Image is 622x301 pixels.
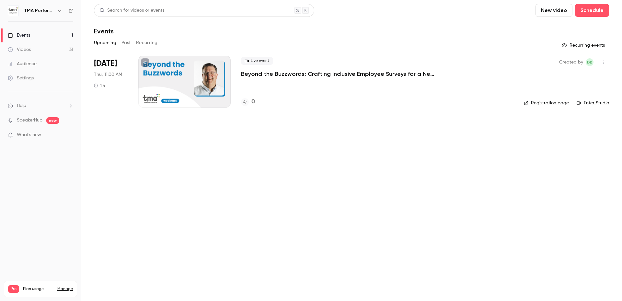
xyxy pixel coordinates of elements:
[8,32,30,39] div: Events
[57,286,73,292] a: Manage
[251,98,255,106] h4: 0
[94,56,128,108] div: Sep 4 Thu, 11:00 AM (America/Denver)
[94,58,117,69] span: [DATE]
[136,38,158,48] button: Recurring
[94,27,114,35] h1: Events
[46,117,59,124] span: new
[587,58,593,66] span: DB
[559,40,609,51] button: Recurring events
[24,7,54,14] h6: TMA Performance (formerly DecisionWise)
[8,6,18,16] img: TMA Performance (formerly DecisionWise)
[536,4,572,17] button: New video
[94,83,105,88] div: 1 h
[94,38,116,48] button: Upcoming
[65,132,73,138] iframe: Noticeable Trigger
[94,71,122,78] span: Thu, 11:00 AM
[8,75,34,81] div: Settings
[99,7,164,14] div: Search for videos or events
[241,57,273,65] span: Live event
[575,4,609,17] button: Schedule
[17,102,26,109] span: Help
[23,286,53,292] span: Plan usage
[559,58,583,66] span: Created by
[586,58,593,66] span: Devin Black
[241,98,255,106] a: 0
[121,38,131,48] button: Past
[8,102,73,109] li: help-dropdown-opener
[8,61,37,67] div: Audience
[8,46,31,53] div: Videos
[17,132,41,138] span: What's new
[8,285,19,293] span: Pro
[241,70,435,78] a: Beyond the Buzzwords: Crafting Inclusive Employee Surveys for a New Political Era
[17,117,42,124] a: SpeakerHub
[524,100,569,106] a: Registration page
[577,100,609,106] a: Enter Studio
